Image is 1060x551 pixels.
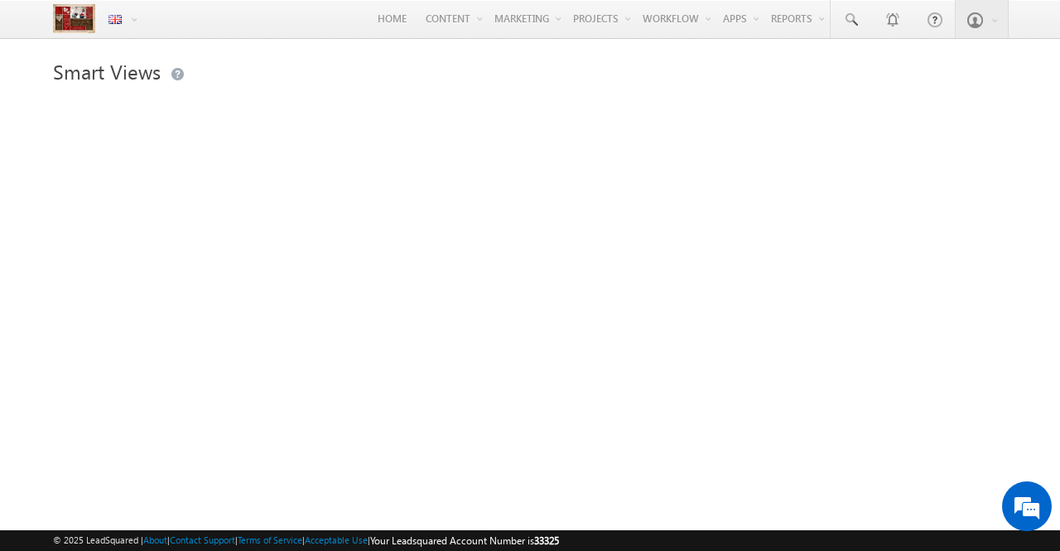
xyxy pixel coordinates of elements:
[53,533,559,549] span: © 2025 LeadSquared | | | | |
[53,4,95,33] img: Custom Logo
[238,534,302,545] a: Terms of Service
[53,58,161,85] span: Smart Views
[143,534,167,545] a: About
[305,534,368,545] a: Acceptable Use
[370,534,559,547] span: Your Leadsquared Account Number is
[534,534,559,547] span: 33325
[170,534,235,545] a: Contact Support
